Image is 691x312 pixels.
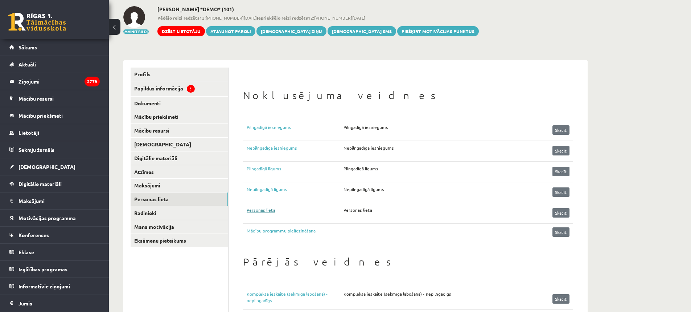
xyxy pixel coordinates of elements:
[552,208,569,218] a: Skatīt
[9,295,100,312] a: Jumis
[247,207,344,218] a: Personas lieta
[157,26,205,36] a: Dzēst lietotāju
[131,165,228,179] a: Atzīmes
[123,6,145,28] img: Vadims Kulakovs
[328,26,396,36] a: [DEMOGRAPHIC_DATA] SMS
[131,179,228,192] a: Maksājumi
[9,210,100,226] a: Motivācijas programma
[9,278,100,295] a: Informatīvie ziņojumi
[552,294,569,304] a: Skatīt
[552,227,569,237] a: Skatīt
[18,112,63,119] span: Mācību priekšmeti
[344,291,451,297] p: Kompleksā ieskaite (sekmīga labošana) - nepilngadīgs
[9,261,100,277] a: Izglītības programas
[257,15,308,21] b: Iepriekšējo reizi redzēts
[9,158,100,175] a: [DEMOGRAPHIC_DATA]
[247,145,344,155] a: Nepilngadīgā iesniegums
[344,165,378,172] p: Pilngadīgā līgums
[18,146,54,153] span: Sekmju žurnāls
[247,124,344,135] a: Pilngadīgā iesniegums
[552,146,569,155] a: Skatīt
[131,220,228,234] a: Mana motivācija
[131,124,228,137] a: Mācību resursi
[344,186,384,193] p: Nepilngadīgā līgums
[18,163,75,170] span: [DEMOGRAPHIC_DATA]
[131,234,228,247] a: Eksāmenu pieteikums
[85,77,100,86] i: 2779
[552,125,569,135] a: Skatīt
[18,232,49,238] span: Konferences
[131,110,228,123] a: Mācību priekšmeti
[157,15,200,21] b: Pēdējo reizi redzēts
[18,181,62,187] span: Digitālie materiāli
[131,68,228,81] a: Profils
[18,215,76,221] span: Motivācijas programma
[552,187,569,197] a: Skatīt
[9,73,100,90] a: Ziņojumi2779
[18,193,100,209] legend: Maksājumi
[552,167,569,176] a: Skatīt
[256,26,326,36] a: [DEMOGRAPHIC_DATA] ziņu
[9,227,100,243] a: Konferences
[9,107,100,124] a: Mācību priekšmeti
[247,165,344,176] a: Pilngadīgā līgums
[9,56,100,73] a: Aktuāli
[247,291,344,304] a: Kompleksā ieskaite (sekmīga labošana) - nepilngadīgs
[243,89,573,102] h1: Noklusējuma veidnes
[131,138,228,151] a: [DEMOGRAPHIC_DATA]
[18,283,70,289] span: Informatīvie ziņojumi
[9,175,100,192] a: Digitālie materiāli
[18,129,39,136] span: Lietotāji
[18,61,36,68] span: Aktuāli
[18,249,34,255] span: Eklase
[397,26,479,36] a: Piešķirt motivācijas punktus
[157,15,479,21] span: 12:[PHONE_NUMBER][DATE] 12:[PHONE_NUMBER][DATE]
[131,151,228,165] a: Digitālie materiāli
[131,206,228,220] a: Radinieki
[243,256,573,268] h1: Pārējās veidnes
[9,141,100,158] a: Sekmju žurnāls
[344,207,372,213] p: Personas lieta
[131,81,228,96] a: Papildus informācija!
[206,26,255,36] a: Atjaunot paroli
[344,124,388,130] p: Pilngadīgā iesniegums
[9,39,100,56] a: Sākums
[157,6,479,12] h2: [PERSON_NAME] *DEMO* (101)
[131,97,228,110] a: Dokumenti
[18,95,54,102] span: Mācību resursi
[247,227,316,237] a: Mācību programmu pielīdzināšana
[123,29,149,34] button: Mainīt bildi
[131,193,228,206] a: Personas lieta
[18,44,37,50] span: Sākums
[8,13,66,31] a: Rīgas 1. Tālmācības vidusskola
[9,124,100,141] a: Lietotāji
[18,73,100,90] legend: Ziņojumi
[344,145,394,151] p: Nepilngadīgā iesniegums
[18,266,67,272] span: Izglītības programas
[247,186,344,197] a: Nepilngadīgā līgums
[9,244,100,260] a: Eklase
[9,193,100,209] a: Maksājumi
[187,85,195,93] span: !
[18,300,32,307] span: Jumis
[9,90,100,107] a: Mācību resursi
